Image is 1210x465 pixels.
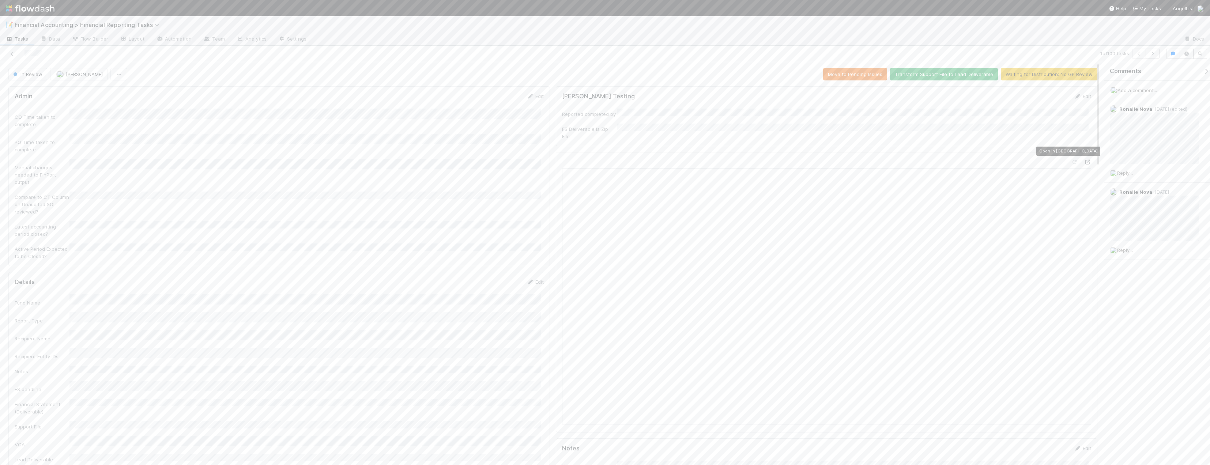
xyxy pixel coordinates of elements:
button: Move to Pending Issues [823,68,887,80]
span: Add a comment... [1117,87,1157,93]
span: Comments [1110,68,1141,75]
h5: Details [15,279,35,286]
button: Waiting for Distribution: No GP Review [1001,68,1097,80]
div: Report Type [15,317,69,324]
a: Edit [527,93,544,99]
span: [DATE] (edited) [1152,106,1187,112]
span: Flow Builder [72,35,108,42]
span: Reply... [1117,247,1133,253]
span: My Tasks [1132,5,1161,11]
span: In Review [12,71,42,77]
div: Active Period Expected to be Closed? [15,245,69,260]
span: Ronalie Nova [1119,106,1152,112]
a: Edit [1074,445,1091,451]
div: Recipient Name [15,335,69,342]
img: avatar_c0d2ec3f-77e2-40ea-8107-ee7bdb5edede.png [1110,87,1117,94]
div: CQ Time taken to complete [15,113,69,128]
div: Compare to CT Column on Unaudited SOI reviewed? [15,193,69,215]
div: Manual changes needed to FinPort output [15,164,69,186]
span: [PERSON_NAME] [66,71,103,77]
div: Help [1109,5,1126,12]
a: Edit [527,279,544,285]
a: Settings [272,34,312,45]
div: PQ Time taken to complete [15,139,69,153]
span: 1 of 100 tasks [1100,50,1129,57]
img: avatar_c0d2ec3f-77e2-40ea-8107-ee7bdb5edede.png [1110,170,1117,177]
img: avatar_0d9988fd-9a15-4cc7-ad96-88feab9e0fa9.png [1110,105,1117,113]
button: Transform Support File to Lead Deliverable [890,68,998,80]
img: avatar_c0d2ec3f-77e2-40ea-8107-ee7bdb5edede.png [1110,247,1117,254]
span: Financial Accounting > Financial Reporting Tasks [15,21,163,29]
a: Layout [114,34,150,45]
h5: Admin [15,93,33,100]
a: Docs [1178,34,1210,45]
span: Ronalie Nova [1119,189,1152,195]
img: avatar_0d9988fd-9a15-4cc7-ad96-88feab9e0fa9.png [1110,188,1117,196]
img: avatar_c0d2ec3f-77e2-40ea-8107-ee7bdb5edede.png [56,71,64,78]
div: VCA [15,441,69,448]
div: Fund Name [15,299,69,306]
span: AngelList [1173,5,1194,11]
div: Notes [15,368,69,375]
img: avatar_c0d2ec3f-77e2-40ea-8107-ee7bdb5edede.png [1197,5,1204,12]
div: Reported completed by [562,110,617,118]
span: Reply... [1117,170,1133,176]
a: Analytics [231,34,272,45]
a: Edit [1074,93,1091,99]
h5: Notes [562,445,580,452]
div: FS Deliverable is Zip File [562,125,617,140]
span: Tasks [6,35,29,42]
div: Support File [15,423,69,430]
span: 📝 [6,22,13,28]
a: My Tasks [1132,5,1161,12]
h5: [PERSON_NAME] Testing [562,93,635,100]
a: Data [34,34,66,45]
img: logo-inverted-e16ddd16eac7371096b0.svg [6,2,54,15]
button: [PERSON_NAME] [50,68,108,80]
a: Automation [150,34,197,45]
button: In Review [8,68,47,80]
a: Team [197,34,231,45]
span: [DATE] [1152,189,1169,195]
div: Recipient Entity IDs [15,353,69,360]
div: FS deadline [15,386,69,393]
div: Latest accounting period closed? [15,223,69,238]
div: Financial Statement (Deliverable) [15,401,69,415]
a: Flow Builder [66,34,114,45]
